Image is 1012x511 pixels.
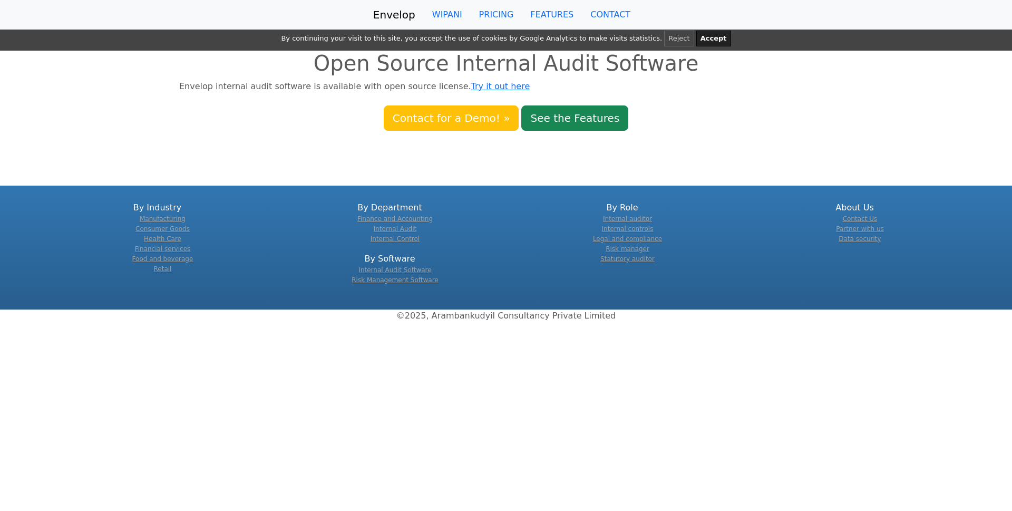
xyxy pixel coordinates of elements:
[582,4,639,25] a: CONTACT
[836,225,884,233] a: Partner with us
[357,215,433,223] a: Finance and Accounting
[471,4,522,25] a: PRICING
[843,215,878,223] a: Contact Us
[144,235,181,243] a: Health Care
[135,225,190,233] a: Consumer Goods
[522,4,582,25] a: FEATURES
[512,201,732,264] div: By Role
[154,265,172,273] a: Retail
[424,4,471,25] a: WIPANI
[593,235,662,243] a: Legal and compliance
[696,31,731,46] button: Accept
[606,245,649,253] a: Risk manager
[373,4,415,25] a: Envelop
[384,105,519,131] a: Contact for a Demo! »
[371,235,420,243] a: Internal Control
[602,225,654,233] a: Internal controls
[281,34,662,42] span: By continuing your visit to this site, you accept the use of cookies by Google Analytics to make ...
[521,105,628,131] a: See the Features
[839,235,881,243] a: Data security
[664,31,694,46] button: Reject
[47,201,267,274] div: By Industry
[358,266,431,274] a: Internal Audit Software
[603,215,652,223] a: Internal auditor
[745,201,965,244] div: About Us
[280,201,500,244] div: By Department
[173,80,839,93] div: Envelop internal audit software is available with open source license.
[600,255,655,263] a: Statutory auditor
[471,81,530,91] a: Try it out here
[374,225,417,233] a: Internal Audit
[6,51,1006,76] h1: Open Source Internal Audit Software
[280,253,500,285] div: By Software
[140,215,186,223] a: Manufacturing
[132,255,193,263] a: Food and beverage
[135,245,191,253] a: Financial services
[352,276,438,284] a: Risk Management Software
